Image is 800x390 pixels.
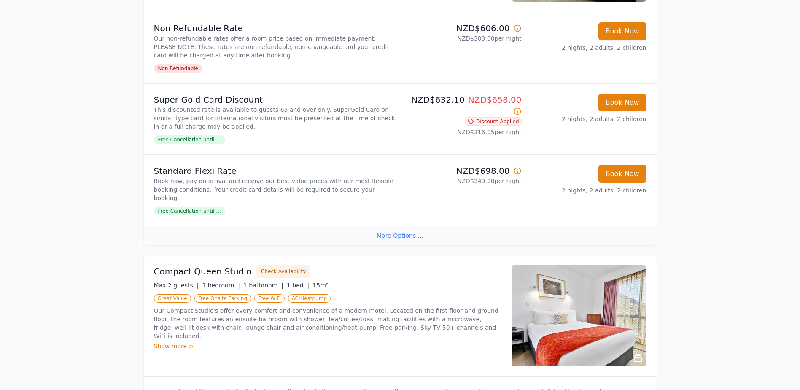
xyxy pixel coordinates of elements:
span: Discount Applied [465,117,522,126]
p: 2 nights, 2 adults, 2 children [528,186,646,195]
p: Book now, pay on arrival and receive our best value prices with our most flexible booking conditi... [154,177,397,202]
p: NZD$606.00 [404,22,522,34]
p: NZD$316.05 per night [404,128,522,136]
p: NZD$349.00 per night [404,177,522,185]
h3: Compact Queen Studio [154,265,252,277]
span: Great Value [154,294,191,303]
span: 1 bedroom | [202,282,240,289]
p: Standard Flexi Rate [154,165,397,177]
p: Our Compact Studio's offer every comfort and convenience of a modern motel. Located on the first ... [154,306,501,340]
span: Free Cancellation until ... [154,135,225,144]
span: Free Onsite Parking [194,294,251,303]
span: 1 bathroom | [243,282,283,289]
p: 2 nights, 2 adults, 2 children [528,43,646,52]
p: NZD$303.00 per night [404,34,522,43]
span: NZD$658.00 [468,95,522,105]
p: This discounted rate is available to guests 65 and over only. SuperGold Card or similar type card... [154,106,397,131]
div: More Options ... [144,226,657,245]
span: Non Refundable [154,64,203,73]
p: Our non-refundable rates offer a room price based on immediate payment. PLEASE NOTE: These rates ... [154,34,397,60]
button: Book Now [598,165,646,183]
button: Check Availability [256,265,310,278]
span: 1 bed | [287,282,309,289]
p: NZD$632.10 [404,94,522,117]
div: Show more > [154,342,501,350]
span: AC/Heatpump [288,294,331,303]
span: Max 2 guests | [154,282,199,289]
p: Super Gold Card Discount [154,94,397,106]
p: 2 nights, 2 adults, 2 children [528,115,646,123]
button: Book Now [598,94,646,111]
span: Free WiFi [254,294,285,303]
span: Free Cancellation until ... [154,207,225,215]
button: Book Now [598,22,646,40]
p: NZD$698.00 [404,165,522,177]
p: Non Refundable Rate [154,22,397,34]
span: 15m² [312,282,328,289]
